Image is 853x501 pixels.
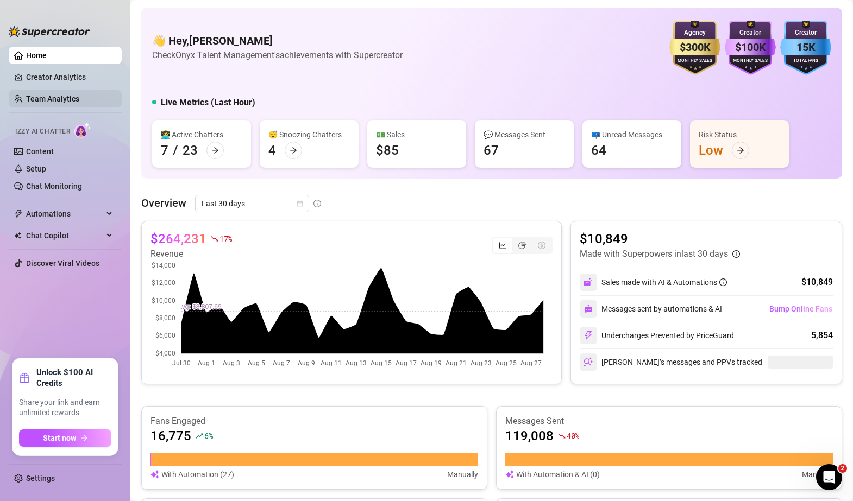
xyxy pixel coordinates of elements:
[26,182,82,191] a: Chat Monitoring
[505,427,554,445] article: 119,008
[669,28,720,38] div: Agency
[516,468,600,480] article: With Automation & AI (0)
[376,129,457,141] div: 💵 Sales
[725,28,776,38] div: Creator
[669,39,720,56] div: $300K
[26,227,103,244] span: Chat Copilot
[580,327,734,344] div: Undercharges Prevented by PriceGuard
[669,58,720,65] div: Monthly Sales
[36,367,111,389] strong: Unlock $100 AI Credits
[580,300,722,318] div: Messages sent by automations & AI
[538,242,545,249] span: dollar-circle
[26,474,55,483] a: Settings
[26,68,113,86] a: Creator Analytics
[780,28,831,38] div: Creator
[290,147,297,154] span: arrow-right
[313,200,321,207] span: info-circle
[580,353,762,371] div: [PERSON_NAME]’s messages and PPVs tracked
[161,142,168,159] div: 7
[26,94,79,103] a: Team Analytics
[152,48,403,62] article: Check Onyx Talent Management's achievements with Supercreator
[780,21,831,75] img: blue-badge-DgoSNQY1.svg
[499,242,506,249] span: line-chart
[719,278,727,286] span: info-circle
[811,329,833,342] div: 5,854
[152,33,403,48] h4: 👋 Hey, [PERSON_NAME]
[584,331,593,340] img: svg%3e
[601,276,727,288] div: Sales made with AI & Automations
[584,357,593,367] img: svg%3e
[725,39,776,56] div: $100K
[202,195,303,212] span: Last 30 days
[780,58,831,65] div: Total Fans
[196,432,203,440] span: rise
[26,164,46,173] a: Setup
[580,248,728,261] article: Made with Superpowers in last 30 days
[725,58,776,65] div: Monthly Sales
[19,429,111,447] button: Start nowarrow-right
[580,230,740,248] article: $10,849
[567,430,579,441] span: 40 %
[802,468,833,480] article: Manually
[211,235,218,243] span: fall
[204,430,212,441] span: 6 %
[297,200,303,207] span: calendar
[161,129,242,141] div: 👩‍💻 Active Chatters
[150,230,206,248] article: $264,231
[15,126,70,137] span: Izzy AI Chatter
[26,259,99,268] a: Discover Viral Videos
[211,147,219,154] span: arrow-right
[584,305,593,313] img: svg%3e
[801,276,833,289] div: $10,849
[505,415,833,427] article: Messages Sent
[838,464,847,473] span: 2
[699,129,780,141] div: Risk Status
[80,434,88,442] span: arrow-right
[141,195,186,211] article: Overview
[584,277,593,287] img: svg%3e
[732,250,740,258] span: info-circle
[518,242,526,249] span: pie-chart
[150,415,478,427] article: Fans Engaged
[19,372,30,383] span: gift
[268,129,350,141] div: 😴 Snoozing Chatters
[769,300,833,318] button: Bump Online Fans
[780,39,831,56] div: 15K
[447,468,478,480] article: Manually
[558,432,566,440] span: fall
[74,122,91,138] img: AI Chatter
[150,427,191,445] article: 16,775
[150,468,159,480] img: svg%3e
[150,248,232,261] article: Revenue
[268,142,276,159] div: 4
[492,237,553,254] div: segmented control
[183,142,198,159] div: 23
[484,129,565,141] div: 💬 Messages Sent
[14,210,23,218] span: thunderbolt
[591,142,606,159] div: 64
[769,305,832,313] span: Bump Online Fans
[376,142,399,159] div: $85
[26,147,54,156] a: Content
[26,205,103,223] span: Automations
[505,468,514,480] img: svg%3e
[9,26,90,37] img: logo-BBDzfeDw.svg
[26,51,47,60] a: Home
[19,397,111,418] span: Share your link and earn unlimited rewards
[161,96,255,109] h5: Live Metrics (Last Hour)
[725,21,776,75] img: purple-badge-B9DA21FR.svg
[43,434,76,442] span: Start now
[737,147,744,154] span: arrow-right
[591,129,673,141] div: 📪 Unread Messages
[14,232,21,239] img: Chat Copilot
[669,21,720,75] img: gold-badge-CigiZidd.svg
[484,142,499,159] div: 67
[816,464,842,490] iframe: Intercom live chat
[219,233,232,244] span: 17 %
[161,468,234,480] article: With Automation (27)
